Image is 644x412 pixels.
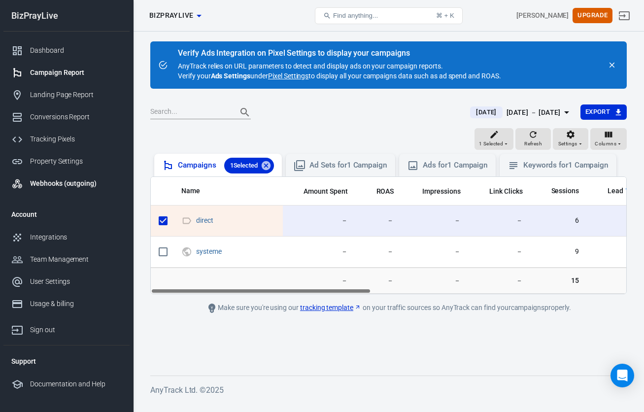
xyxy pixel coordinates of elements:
[181,215,192,227] svg: Direct
[409,247,461,257] span: －
[3,203,130,226] li: Account
[30,156,122,167] div: Property Settings
[145,6,205,25] button: BizPrayLive
[479,139,503,148] span: 1 Selected
[30,325,122,335] div: Sign out
[515,128,551,150] button: Refresh
[315,7,463,24] button: Find anything...⌘ + K
[211,72,251,80] strong: Ads Settings
[181,186,213,196] span: Name
[364,247,394,257] span: －
[3,271,130,293] a: User Settings
[30,379,122,389] div: Documentation and Help
[3,84,130,106] a: Landing Page Report
[3,315,130,341] a: Sign out
[30,90,122,100] div: Landing Page Report
[376,187,394,197] span: ROAS
[608,186,623,196] span: Lead
[3,226,130,248] a: Integrations
[422,187,461,197] span: Impressions
[167,302,610,314] div: Make sure you're using our on your traffic sources so AnyTrack can find your campaigns properly.
[291,247,348,257] span: －
[553,128,588,150] button: Settings
[364,216,394,226] span: －
[409,185,461,197] span: The number of times your ads were on screen.
[3,293,130,315] a: Usage & billing
[304,187,348,197] span: Amount Spent
[178,48,501,58] div: Verify Ads Integration on Pixel Settings to display your campaigns
[304,185,348,197] span: The estimated total amount of money you've spent on your campaign, ad set or ad during its schedule.
[476,275,523,285] span: －
[149,9,193,22] span: BizPrayLive
[595,139,616,148] span: Columns
[516,10,569,21] div: Account id: 0q2gjieR
[30,299,122,309] div: Usage & billing
[3,11,130,20] div: BizPrayLive
[3,150,130,172] a: Property Settings
[376,185,394,197] span: The total return on ad spend
[3,248,130,271] a: Team Management
[507,106,561,119] div: [DATE] － [DATE]
[30,112,122,122] div: Conversions Report
[364,275,394,285] span: －
[595,275,634,285] span: －
[224,161,264,171] span: 1 Selected
[3,62,130,84] a: Campaign Report
[3,128,130,150] a: Tracking Pixels
[409,275,461,285] span: －
[196,217,215,224] span: direct
[233,101,257,124] button: Search
[30,178,122,189] div: Webhooks (outgoing)
[605,58,619,72] button: close
[268,71,308,81] a: Pixel Settings
[291,216,348,226] span: －
[626,185,634,193] img: Logo
[309,160,387,171] div: Ad Sets for 1 Campaign
[181,246,192,258] svg: UTM & Web Traffic
[580,104,627,120] button: Export
[462,104,580,121] button: [DATE][DATE] － [DATE]
[475,128,513,150] button: 1 Selected
[539,247,579,257] span: 9
[523,160,609,171] div: Keywords for 1 Campaign
[178,158,274,173] div: Campaigns
[472,107,500,117] span: [DATE]
[558,139,577,148] span: Settings
[612,4,636,28] a: Sign out
[423,160,488,171] div: Ads for 1 Campaign
[3,172,130,195] a: Webhooks (outgoing)
[489,187,523,197] span: Link Clicks
[30,254,122,265] div: Team Management
[422,185,461,197] span: The number of times your ads were on screen.
[539,275,579,285] span: 15
[364,185,394,197] span: The total return on ad spend
[196,248,223,255] span: systeme
[178,49,501,81] div: AnyTrack relies on URL parameters to detect and display ads on your campaign reports. Verify your...
[151,177,626,294] div: scrollable content
[3,39,130,62] a: Dashboard
[409,216,461,226] span: －
[476,185,523,197] span: The number of clicks on links within the ad that led to advertiser-specified destinations
[573,8,612,23] button: Upgrade
[30,134,122,144] div: Tracking Pixels
[30,68,122,78] div: Campaign Report
[291,275,348,285] span: －
[196,216,213,224] a: direct
[300,303,361,313] a: tracking template
[224,158,274,173] div: 1Selected
[30,232,122,242] div: Integrations
[595,247,634,257] span: －
[150,106,229,119] input: Search...
[333,12,378,19] span: Find anything...
[595,186,623,196] span: Lead
[150,384,627,396] h6: AnyTrack Ltd. © 2025
[181,186,200,196] span: Name
[590,128,627,150] button: Columns
[30,276,122,287] div: User Settings
[595,216,634,226] span: －
[30,45,122,56] div: Dashboard
[539,216,579,226] span: 6
[3,106,130,128] a: Conversions Report
[291,185,348,197] span: The estimated total amount of money you've spent on your campaign, ad set or ad during its schedule.
[476,247,523,257] span: －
